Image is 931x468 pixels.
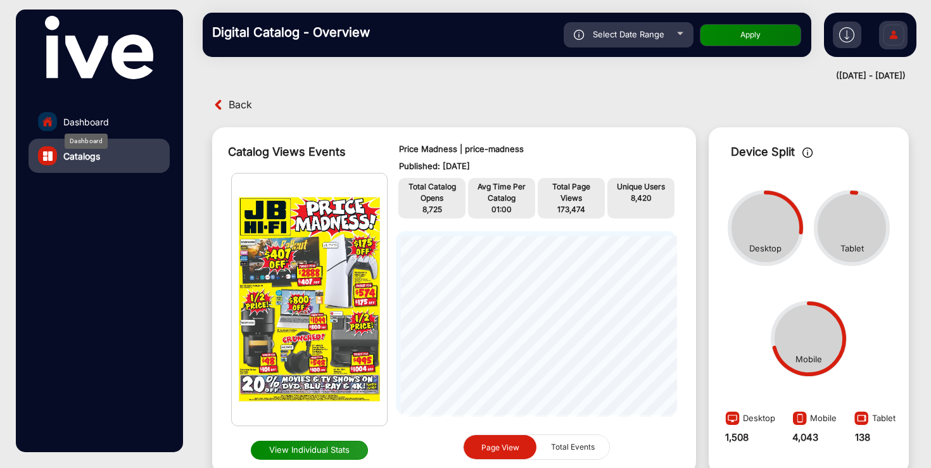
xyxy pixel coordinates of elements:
[851,410,872,431] img: image
[593,29,664,39] span: Select Date Range
[45,16,153,79] img: vmg-logo
[574,30,585,40] img: icon
[463,434,610,460] mat-button-toggle-group: graph selection
[63,149,100,163] span: Catalogs
[851,407,896,431] div: Tablet
[251,441,369,460] button: View Individual Stats
[212,25,389,40] h3: Digital Catalog - Overview
[399,160,674,173] p: Published: [DATE]
[722,410,743,431] img: image
[541,181,602,204] p: Total Page Views
[731,145,795,158] span: Device Split
[212,98,225,111] img: back arrow
[190,70,906,82] div: ([DATE] - [DATE])
[464,435,536,460] button: Page View
[795,353,822,366] div: Mobile
[232,174,387,426] img: img
[28,139,170,173] a: Catalogs
[28,104,170,139] a: Dashboard
[792,431,818,443] strong: 4,043
[855,431,870,443] strong: 138
[631,193,652,203] span: 8,420
[65,134,108,149] div: Dashboard
[722,407,775,431] div: Desktop
[880,15,907,59] img: Sign%20Up.svg
[840,243,864,255] div: Tablet
[229,95,252,115] span: Back
[402,181,462,204] p: Total Catalog Opens
[63,115,109,129] span: Dashboard
[611,181,671,193] p: Unique Users
[839,27,854,42] img: h2download.svg
[725,431,749,443] strong: 1,508
[481,442,519,452] span: Page View
[491,205,512,214] span: 01:00
[422,205,442,214] span: 8,725
[789,407,837,431] div: Mobile
[557,205,585,214] span: 173,474
[543,435,602,459] span: Total Events
[43,151,53,161] img: catalog
[399,143,674,156] p: Price Madness | price-madness
[789,410,810,431] img: image
[749,243,782,255] div: Desktop
[228,143,374,160] div: Catalog Views Events
[700,24,801,46] button: Apply
[802,148,813,158] img: icon
[42,116,53,127] img: home
[536,435,609,459] button: Total Events
[471,181,532,204] p: Avg Time Per Catalog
